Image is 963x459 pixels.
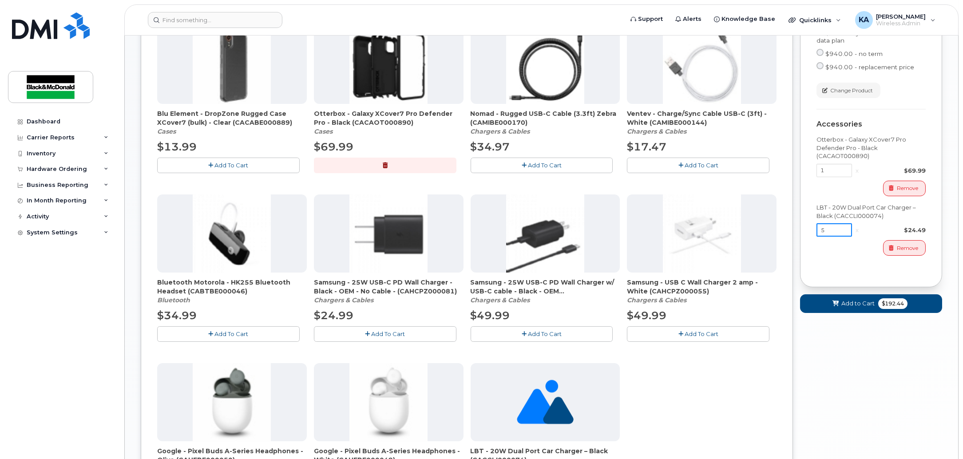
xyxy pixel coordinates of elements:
[624,10,669,28] a: Support
[349,26,428,104] img: accessory37081.JPG
[627,309,666,322] span: $49.99
[816,120,926,128] div: Accessories
[876,13,926,20] span: [PERSON_NAME]
[314,309,353,322] span: $24.99
[528,330,562,337] span: Add To Cart
[157,296,190,304] em: Bluetooth
[852,226,862,234] div: x
[816,62,824,69] input: $940.00 - replacement price
[157,109,307,127] span: Blu Element - DropZone Rugged Case XCover7 (bulk) - Clear (CACABE000889)
[157,127,176,135] em: Cases
[148,12,282,28] input: Find something...
[816,49,824,56] input: $940.00 - no term
[825,50,883,57] span: $940.00 - no term
[897,184,918,192] span: Remove
[157,326,300,342] button: Add To Cart
[841,299,875,308] span: Add to Cart
[471,309,510,322] span: $49.99
[314,109,464,127] span: Otterbox - Galaxy XCover7 Pro Defender Pro - Black (CACAOT000890)
[816,83,880,98] button: Change Product
[157,309,197,322] span: $34.99
[627,140,666,153] span: $17.47
[314,326,456,342] button: Add To Cart
[627,109,777,127] span: Ventev - Charge/Sync Cable USB-C (3ft) - White (CAMIBE000144)
[314,127,333,135] em: Cases
[471,127,530,135] em: Chargers & Cables
[528,162,562,169] span: Add To Cart
[157,158,300,173] button: Add To Cart
[471,158,613,173] button: Add To Cart
[669,10,708,28] a: Alerts
[371,330,405,337] span: Add To Cart
[883,240,926,256] button: Remove
[214,162,248,169] span: Add To Cart
[193,194,271,273] img: accessory36212.JPG
[830,87,873,95] span: Change Product
[471,296,530,304] em: Chargers & Cables
[471,326,613,342] button: Add To Cart
[800,294,942,313] button: Add to Cart $192.44
[157,278,307,296] span: Bluetooth Motorola - HK255 Bluetooth Headset (CABTBE000046)
[314,278,464,296] span: Samsung - 25W USB-C PD Wall Charger - Black - OEM - No Cable - (CAHCPZ000081)
[883,181,926,196] button: Remove
[799,16,832,24] span: Quicklinks
[214,330,248,337] span: Add To Cart
[471,278,620,296] span: Samsung - 25W USB-C PD Wall Charger w/ USB-C cable - Black - OEM (CAHCPZ000082)
[852,166,862,175] div: x
[627,158,769,173] button: Add To Cart
[349,363,428,441] img: accessory36788.JPG
[506,194,584,273] img: accessory36709.JPG
[517,363,573,441] img: no_image_found-2caef05468ed5679b831cfe6fc140e25e0c280774317ffc20a367ab7fd17291e.png
[314,278,464,305] div: Samsung - 25W USB-C PD Wall Charger - Black - OEM - No Cable - (CAHCPZ000081)
[471,109,620,127] span: Nomad - Rugged USB-C Cable (3.3ft) Zebra (CAMIBE000170)
[627,326,769,342] button: Add To Cart
[506,26,584,104] img: accessory36548.JPG
[193,363,271,441] img: accessory36787.JPG
[193,26,271,104] img: accessory37080.JPG
[157,278,307,305] div: Bluetooth Motorola - HK255 Bluetooth Headset (CABTBE000046)
[314,296,373,304] em: Chargers & Cables
[897,244,918,252] span: Remove
[627,278,777,305] div: Samsung - USB C Wall Charger 2 amp - White (CAHCPZ000055)
[314,140,353,153] span: $69.99
[314,109,464,136] div: Otterbox - Galaxy XCover7 Pro Defender Pro - Black (CACAOT000890)
[157,109,307,136] div: Blu Element - DropZone Rugged Case XCover7 (bulk) - Clear (CACABE000889)
[816,135,926,160] div: Otterbox - Galaxy XCover7 Pro Defender Pro - Black (CACAOT000890)
[816,29,913,44] span: $0.00 - 3 year term - voice & data plan
[708,10,781,28] a: Knowledge Base
[663,26,741,104] img: accessory36552.JPG
[816,203,926,220] div: LBT - 20W Dual Port Car Charger – Black (CACCLI000074)
[157,140,197,153] span: $13.99
[683,15,701,24] span: Alerts
[876,20,926,27] span: Wireless Admin
[825,63,914,71] span: $940.00 - replacement price
[862,226,926,234] div: $24.49
[721,15,775,24] span: Knowledge Base
[685,162,718,169] span: Add To Cart
[627,109,777,136] div: Ventev - Charge/Sync Cable USB-C (3ft) - White (CAMIBE000144)
[471,109,620,136] div: Nomad - Rugged USB-C Cable (3.3ft) Zebra (CAMIBE000170)
[627,127,686,135] em: Chargers & Cables
[627,278,777,296] span: Samsung - USB C Wall Charger 2 amp - White (CAHCPZ000055)
[685,330,718,337] span: Add To Cart
[663,194,741,273] img: accessory36354.JPG
[862,166,926,175] div: $69.99
[878,298,908,309] span: $192.44
[349,194,428,273] img: accessory36708.JPG
[471,140,510,153] span: $34.97
[471,278,620,305] div: Samsung - 25W USB-C PD Wall Charger w/ USB-C cable - Black - OEM (CAHCPZ000082)
[782,11,847,29] div: Quicklinks
[638,15,663,24] span: Support
[849,11,942,29] div: Kevin Albin
[627,296,686,304] em: Chargers & Cables
[859,15,869,25] span: KA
